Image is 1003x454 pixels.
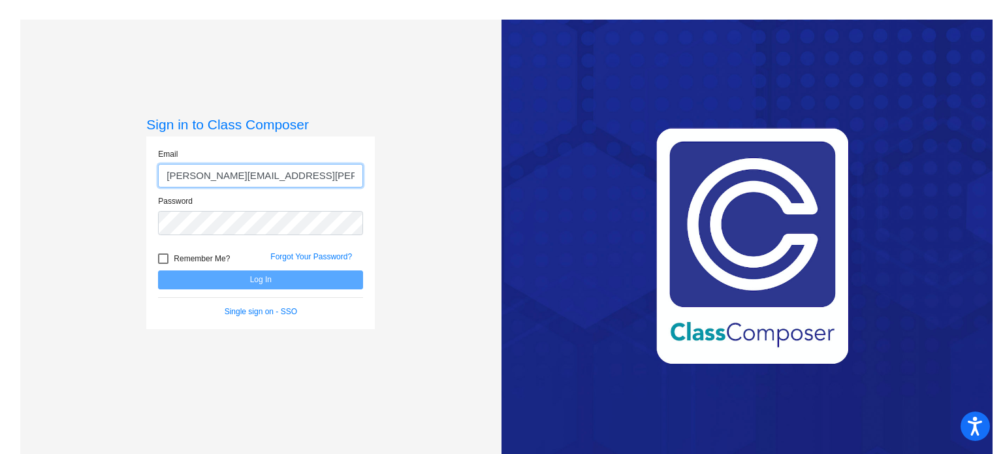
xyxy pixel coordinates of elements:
[158,148,178,160] label: Email
[158,270,363,289] button: Log In
[270,252,352,261] a: Forgot Your Password?
[158,195,193,207] label: Password
[174,251,230,267] span: Remember Me?
[146,116,375,133] h3: Sign in to Class Composer
[225,307,297,316] a: Single sign on - SSO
